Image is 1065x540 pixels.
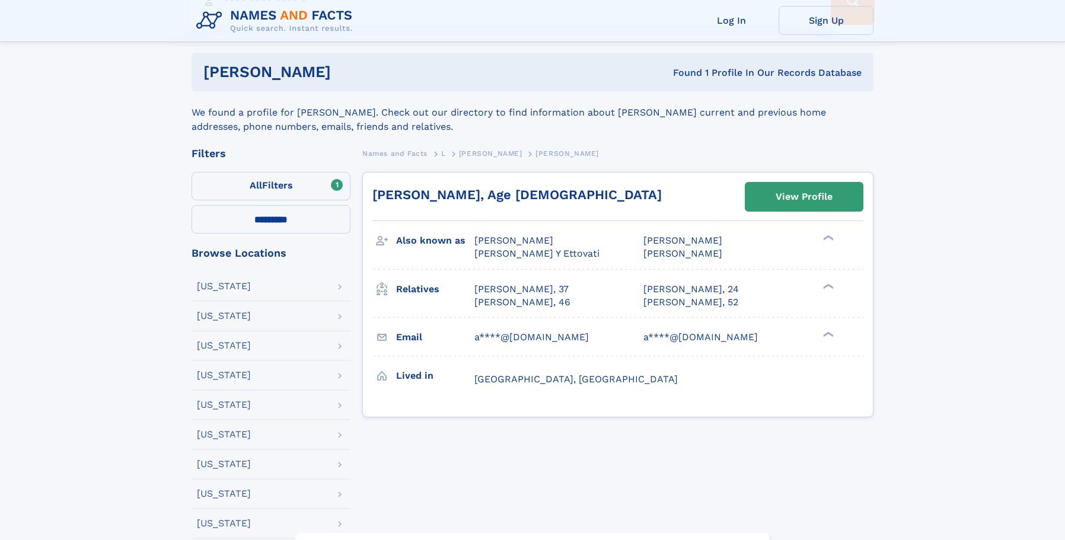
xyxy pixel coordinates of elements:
[441,149,446,158] span: L
[643,296,738,309] a: [PERSON_NAME], 52
[459,149,522,158] span: [PERSON_NAME]
[474,248,600,259] span: [PERSON_NAME] Y Ettovati
[474,283,569,296] a: [PERSON_NAME], 37
[535,149,599,158] span: [PERSON_NAME]
[643,283,739,296] a: [PERSON_NAME], 24
[820,234,834,242] div: ❯
[779,6,873,35] a: Sign Up
[820,330,834,338] div: ❯
[192,91,873,134] div: We found a profile for [PERSON_NAME]. Check out our directory to find information about [PERSON_N...
[459,146,522,161] a: [PERSON_NAME]
[474,235,553,246] span: [PERSON_NAME]
[396,231,474,251] h3: Also known as
[197,282,251,291] div: [US_STATE]
[745,183,863,211] a: View Profile
[197,341,251,350] div: [US_STATE]
[474,296,570,309] a: [PERSON_NAME], 46
[396,327,474,347] h3: Email
[684,6,779,35] a: Log In
[192,248,350,258] div: Browse Locations
[474,373,678,385] span: [GEOGRAPHIC_DATA], [GEOGRAPHIC_DATA]
[362,146,428,161] a: Names and Facts
[820,282,834,290] div: ❯
[776,183,833,210] div: View Profile
[502,66,862,79] div: Found 1 Profile In Our Records Database
[643,235,722,246] span: [PERSON_NAME]
[197,459,251,469] div: [US_STATE]
[396,366,474,386] h3: Lived in
[643,248,722,259] span: [PERSON_NAME]
[203,65,502,79] h1: [PERSON_NAME]
[197,519,251,528] div: [US_STATE]
[192,148,350,159] div: Filters
[441,146,446,161] a: L
[197,311,251,321] div: [US_STATE]
[250,180,262,191] span: All
[396,279,474,299] h3: Relatives
[372,187,662,202] a: [PERSON_NAME], Age [DEMOGRAPHIC_DATA]
[192,172,350,200] label: Filters
[192,5,362,37] img: Logo Names and Facts
[197,370,251,380] div: [US_STATE]
[197,430,251,439] div: [US_STATE]
[197,489,251,499] div: [US_STATE]
[197,400,251,410] div: [US_STATE]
